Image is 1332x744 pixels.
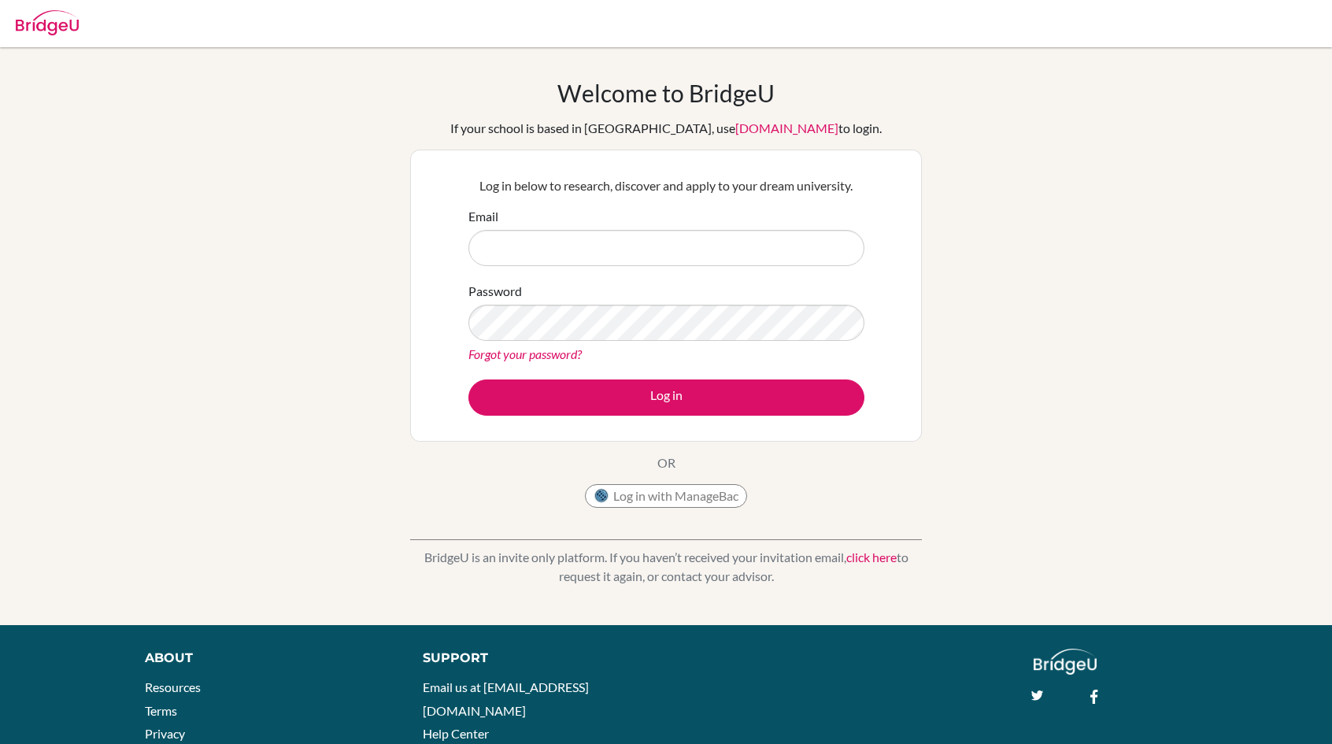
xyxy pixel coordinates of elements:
[16,10,79,35] img: Bridge-U
[846,550,897,564] a: click here
[423,649,649,668] div: Support
[468,176,864,195] p: Log in below to research, discover and apply to your dream university.
[557,79,775,107] h1: Welcome to BridgeU
[468,379,864,416] button: Log in
[145,726,185,741] a: Privacy
[410,548,922,586] p: BridgeU is an invite only platform. If you haven’t received your invitation email, to request it ...
[145,649,388,668] div: About
[468,282,522,301] label: Password
[735,120,838,135] a: [DOMAIN_NAME]
[423,726,489,741] a: Help Center
[657,453,675,472] p: OR
[423,679,589,718] a: Email us at [EMAIL_ADDRESS][DOMAIN_NAME]
[145,679,201,694] a: Resources
[145,703,177,718] a: Terms
[1034,649,1097,675] img: logo_white@2x-f4f0deed5e89b7ecb1c2cc34c3e3d731f90f0f143d5ea2071677605dd97b5244.png
[468,346,582,361] a: Forgot your password?
[468,207,498,226] label: Email
[585,484,747,508] button: Log in with ManageBac
[450,119,882,138] div: If your school is based in [GEOGRAPHIC_DATA], use to login.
